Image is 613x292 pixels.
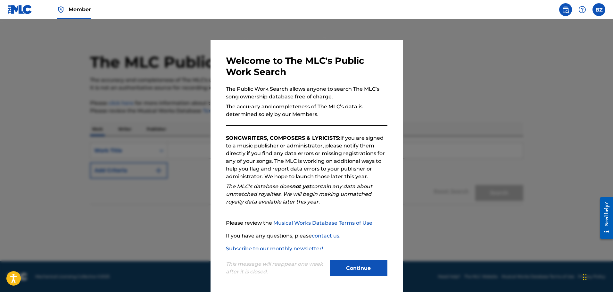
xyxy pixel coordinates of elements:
iframe: Chat Widget [581,261,613,292]
iframe: Resource Center [595,192,613,244]
a: contact us [312,233,339,239]
p: If you are signed to a music publisher or administrator, please notify them directly if you find ... [226,134,387,180]
div: Help [576,3,589,16]
img: search [562,6,569,13]
p: Please review the [226,219,387,227]
strong: not yet [292,183,311,189]
em: The MLC’s database does contain any data about unmatched royalties. We will begin making unmatche... [226,183,372,205]
p: This message will reappear one week after it is closed. [226,260,326,276]
span: Member [69,6,91,13]
div: User Menu [592,3,605,16]
img: Top Rightsholder [57,6,65,13]
strong: SONGWRITERS, COMPOSERS & LYRICISTS: [226,135,340,141]
a: Subscribe to our monthly newsletter! [226,246,323,252]
a: Musical Works Database Terms of Use [273,220,372,226]
button: Continue [330,260,387,276]
a: Public Search [559,3,572,16]
div: Drag [583,268,587,287]
img: MLC Logo [8,5,32,14]
img: help [578,6,586,13]
p: The accuracy and completeness of The MLC’s data is determined solely by our Members. [226,103,387,118]
p: The Public Work Search allows anyone to search The MLC’s song ownership database free of charge. [226,85,387,101]
p: If you have any questions, please . [226,232,387,240]
h3: Welcome to The MLC's Public Work Search [226,55,387,78]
